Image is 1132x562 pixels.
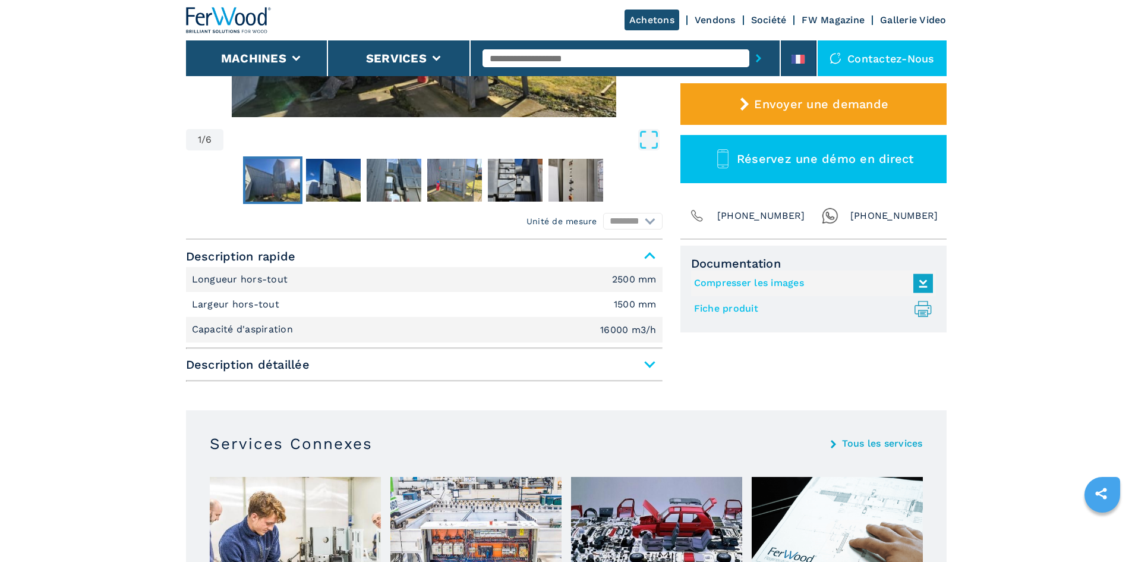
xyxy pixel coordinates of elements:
[880,14,947,26] a: Gallerie Video
[1086,479,1116,508] a: sharethis
[737,152,914,166] span: Réservez une démo en direct
[717,208,805,224] span: [PHONE_NUMBER]
[526,215,597,227] em: Unité de mesure
[802,14,865,26] a: FW Magazine
[830,52,841,64] img: Contactez-nous
[186,156,663,204] nav: Thumbnail Navigation
[754,97,888,111] span: Envoyer une demande
[306,159,361,202] img: 2179d286130d3eedb7c0b65097f4075e
[680,135,947,183] button: Réservez une démo en direct
[186,7,272,33] img: Ferwood
[192,323,297,336] p: Capacité d'aspiration
[488,159,543,202] img: ae21c364dc6bdea4b078733cd7e55617
[694,299,927,319] a: Fiche produit
[425,156,484,204] button: Go to Slide 4
[427,159,482,202] img: 21e088208355ab113bb67c35aae8e0b7
[546,156,606,204] button: Go to Slide 6
[695,14,736,26] a: Vendons
[245,159,300,202] img: f7b818dd5ec566cb4d45713b91cf17a9
[548,159,603,202] img: 64433059d7e5ef5fbbdf46421cd29716
[689,208,705,224] img: Phone
[192,273,291,286] p: Longueur hors-tout
[226,129,659,150] button: Open Fullscreen
[186,267,663,343] div: Description rapide
[694,274,927,293] a: Compresser les images
[366,51,427,65] button: Services
[842,439,922,448] a: Tous les services
[364,156,424,204] button: Go to Slide 3
[367,159,421,202] img: 91cda74a7e4dbf69fb478a42b093909a
[304,156,363,204] button: Go to Slide 2
[1081,508,1123,553] iframe: Chat
[822,208,838,224] img: Whatsapp
[186,354,663,375] span: Description détaillée
[206,135,212,145] span: 6
[186,246,663,267] span: Description rapide
[818,40,947,76] div: Contactez-nous
[691,256,936,271] span: Documentation
[243,156,302,204] button: Go to Slide 1
[751,14,787,26] a: Société
[210,434,373,453] h3: Services Connexes
[850,208,938,224] span: [PHONE_NUMBER]
[749,45,768,72] button: submit-button
[221,51,286,65] button: Machines
[198,135,201,145] span: 1
[600,325,657,335] em: 16000 m3/h
[612,275,657,284] em: 2500 mm
[625,10,679,30] a: Achetons
[192,298,283,311] p: Largeur hors-tout
[485,156,545,204] button: Go to Slide 5
[614,300,657,309] em: 1500 mm
[680,83,947,125] button: Envoyer une demande
[201,135,206,145] span: /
